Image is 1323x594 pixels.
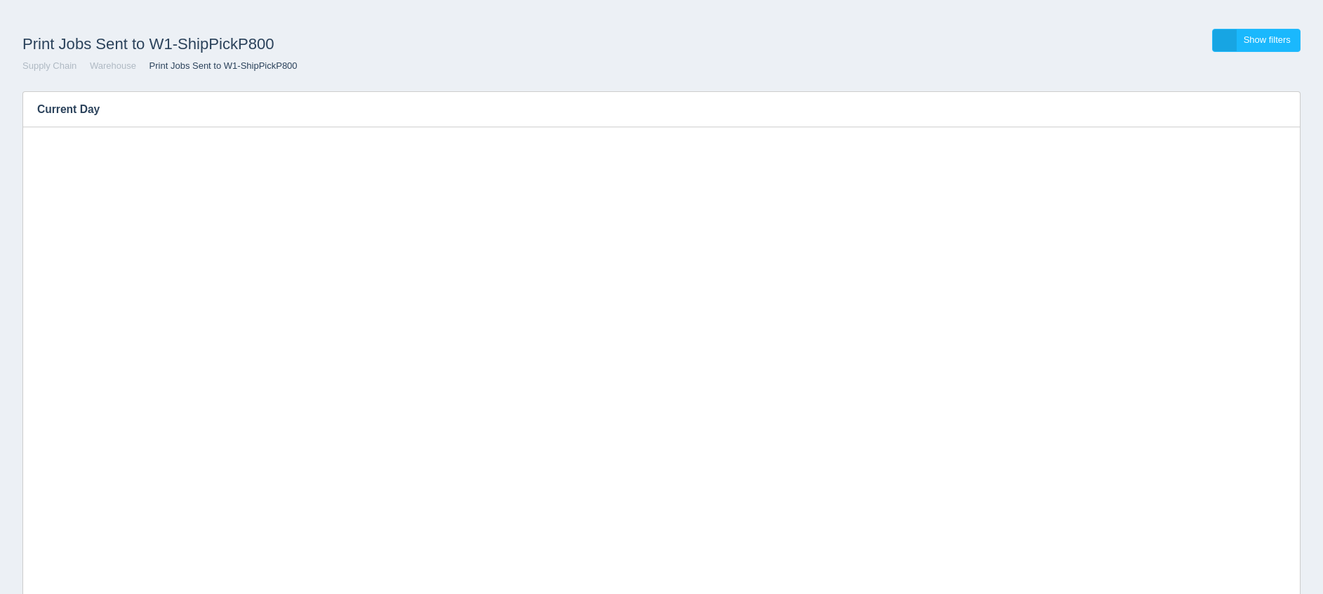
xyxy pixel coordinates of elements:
li: Print Jobs Sent to W1-ShipPickP800 [139,60,298,73]
h1: Print Jobs Sent to W1-ShipPickP800 [22,29,662,60]
a: Show filters [1212,29,1301,52]
a: Supply Chain [22,60,77,71]
a: Warehouse [90,60,136,71]
span: Show filters [1244,34,1291,45]
h3: Current Day [23,92,1257,127]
